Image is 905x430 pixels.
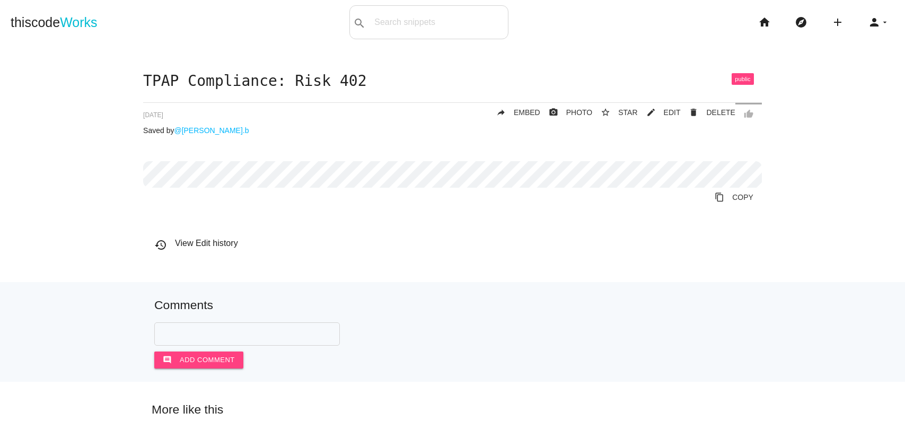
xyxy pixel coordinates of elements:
h5: More like this [136,403,769,416]
i: arrow_drop_down [881,5,889,39]
a: Copy to Clipboard [706,188,762,207]
a: @[PERSON_NAME].b [174,126,249,135]
span: DELETE [706,108,735,117]
i: comment [163,352,172,368]
i: content_copy [715,188,724,207]
i: reply [496,103,506,122]
i: history [154,239,167,251]
i: explore [795,5,807,39]
button: commentAdd comment [154,352,243,368]
a: mode_editEDIT [638,103,681,122]
button: star_borderSTAR [592,103,637,122]
i: mode_edit [646,103,656,122]
p: Saved by [143,126,762,135]
a: photo_cameraPHOTO [540,103,593,122]
a: Delete Post [680,103,735,122]
span: [DATE] [143,111,163,119]
h5: Comments [154,299,751,312]
i: home [758,5,771,39]
i: delete [689,103,698,122]
h1: TPAP Compliance: Risk 402 [143,73,762,90]
i: add [831,5,844,39]
a: replyEMBED [488,103,540,122]
i: person [868,5,881,39]
h6: View Edit history [154,239,762,248]
span: STAR [618,108,637,117]
span: EMBED [514,108,540,117]
span: Works [60,15,97,30]
i: search [353,6,366,40]
span: PHOTO [566,108,593,117]
a: thiscodeWorks [11,5,98,39]
i: star_border [601,103,610,122]
button: search [350,6,369,39]
input: Search snippets [369,11,508,33]
i: photo_camera [549,103,558,122]
span: EDIT [664,108,681,117]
